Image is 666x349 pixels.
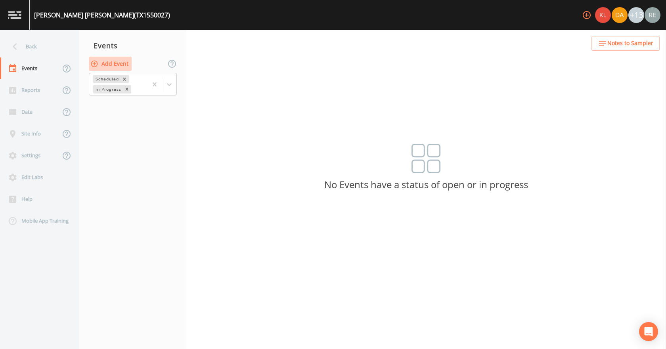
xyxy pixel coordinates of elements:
[120,75,129,83] div: Remove Scheduled
[607,38,653,48] span: Notes to Sampler
[591,36,660,51] button: Notes to Sampler
[645,7,660,23] img: e720f1e92442e99c2aab0e3b783e6548
[122,85,131,93] div: Remove In Progress
[612,7,628,23] img: a84961a0472e9debc750dd08a004988d
[93,75,120,83] div: Scheduled
[595,7,611,23] img: 9c4450d90d3b8045b2e5fa62e4f92659
[89,57,132,71] button: Add Event
[628,7,644,23] div: +13
[79,36,186,55] div: Events
[611,7,628,23] div: David Weber
[639,322,658,341] div: Open Intercom Messenger
[186,181,666,188] p: No Events have a status of open or in progress
[34,10,170,20] div: [PERSON_NAME] [PERSON_NAME] (TX1550027)
[8,11,21,19] img: logo
[411,144,441,173] img: svg%3e
[93,85,122,93] div: In Progress
[595,7,611,23] div: Kler Teran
